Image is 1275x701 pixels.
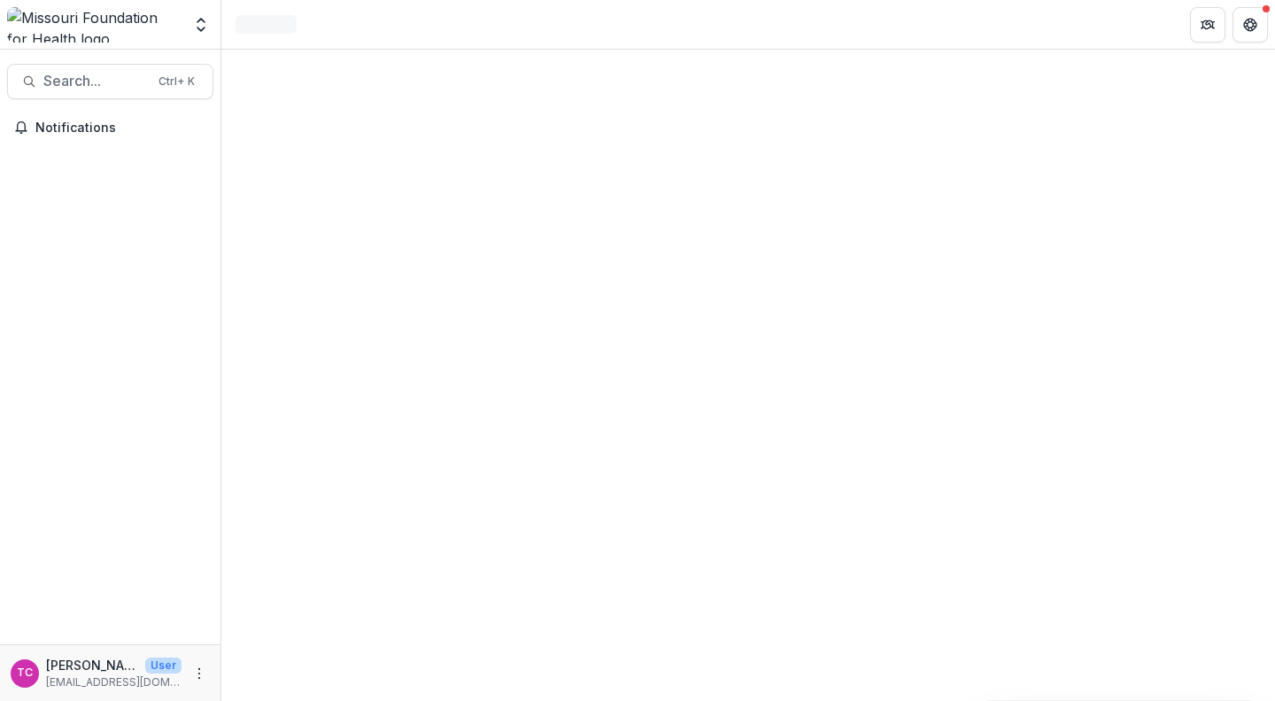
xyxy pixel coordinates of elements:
[46,674,182,690] p: [EMAIL_ADDRESS][DOMAIN_NAME]
[155,72,198,91] div: Ctrl + K
[1232,7,1268,43] button: Get Help
[7,113,213,142] button: Notifications
[228,12,304,37] nav: breadcrumb
[189,663,210,684] button: More
[43,73,148,90] span: Search...
[7,64,213,99] button: Search...
[189,7,213,43] button: Open entity switcher
[145,658,182,674] p: User
[46,656,138,674] p: [PERSON_NAME]
[35,121,206,136] span: Notifications
[1190,7,1225,43] button: Partners
[17,667,33,679] div: Tori Cope
[7,7,182,43] img: Missouri Foundation for Health logo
